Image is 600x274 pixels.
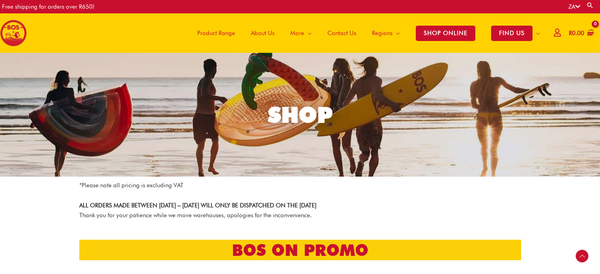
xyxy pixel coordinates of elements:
a: View Shopping Cart, empty [567,24,594,42]
p: Thank you for your patience while we move warehouses, apologies for the inconvenience. [79,201,521,220]
a: Contact Us [320,13,364,53]
p: *Please note all pricing is excluding VAT [79,181,521,190]
a: SHOP ONLINE [408,13,483,53]
bdi: 0.00 [569,30,584,37]
span: FIND US [491,26,533,41]
span: More [290,21,304,45]
a: Regions [364,13,408,53]
a: Product Range [189,13,243,53]
span: Regions [372,21,393,45]
span: SHOP ONLINE [416,26,475,41]
a: Search button [586,2,594,9]
a: ZA [568,3,580,10]
span: Contact Us [327,21,356,45]
nav: Site Navigation [183,13,548,53]
span: Product Range [197,21,235,45]
strong: ALL ORDERS MADE BETWEEN [DATE] – [DATE] WILL ONLY BE DISPATCHED ON THE [DATE] [79,202,316,209]
h2: bos on promo [79,240,521,260]
span: About Us [251,21,275,45]
span: R [569,30,572,37]
div: SHOP [268,104,333,126]
a: More [282,13,320,53]
a: About Us [243,13,282,53]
